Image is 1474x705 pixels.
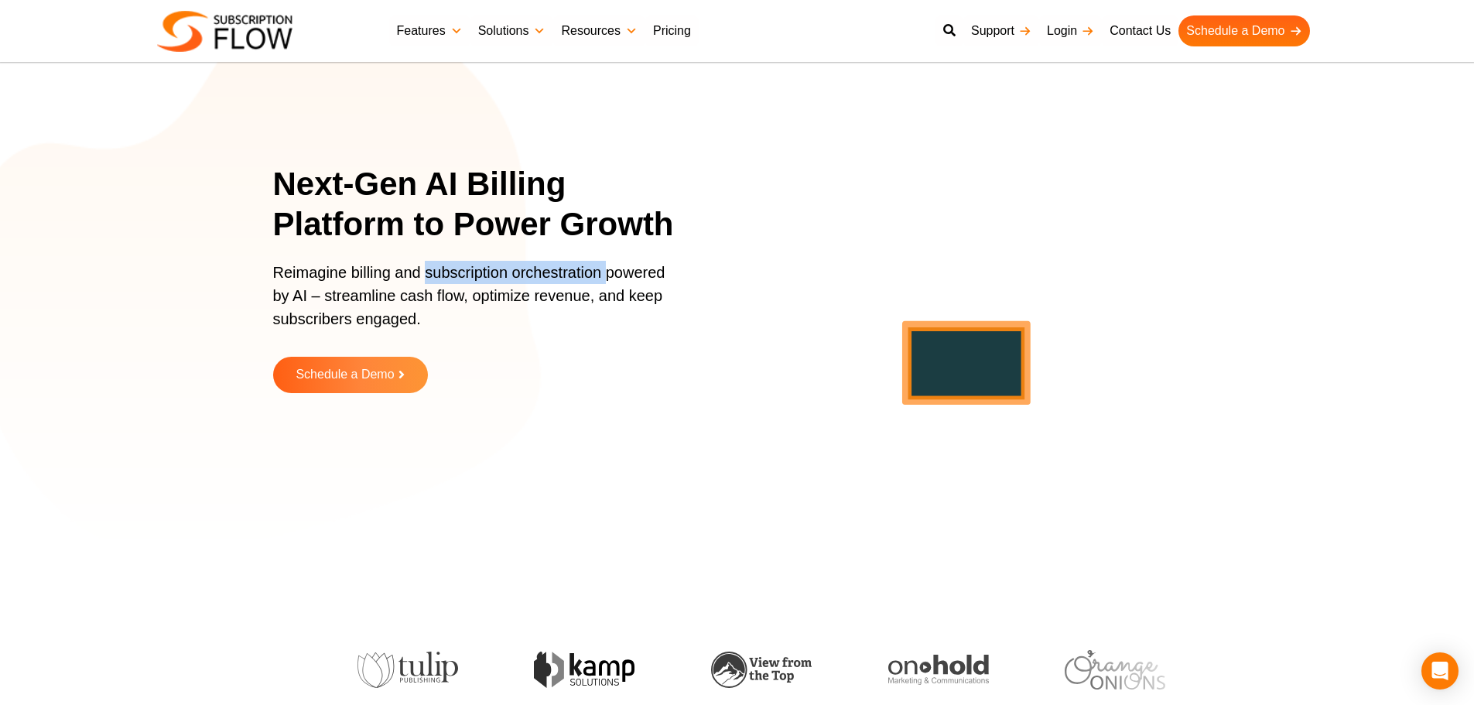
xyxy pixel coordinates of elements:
[470,15,554,46] a: Solutions
[1421,652,1459,690] div: Open Intercom Messenger
[1039,15,1102,46] a: Login
[389,15,470,46] a: Features
[1178,15,1309,46] a: Schedule a Demo
[296,368,394,382] span: Schedule a Demo
[645,15,699,46] a: Pricing
[885,655,986,686] img: onhold-marketing
[532,652,632,688] img: kamp-solution
[273,164,695,245] h1: Next-Gen AI Billing Platform to Power Growth
[354,652,455,689] img: tulip-publishing
[963,15,1039,46] a: Support
[273,357,428,393] a: Schedule a Demo
[273,261,675,346] p: Reimagine billing and subscription orchestration powered by AI – streamline cash flow, optimize r...
[1102,15,1178,46] a: Contact Us
[157,11,292,52] img: Subscriptionflow
[553,15,645,46] a: Resources
[708,652,809,688] img: view-from-the-top
[1062,650,1162,690] img: orange-onions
